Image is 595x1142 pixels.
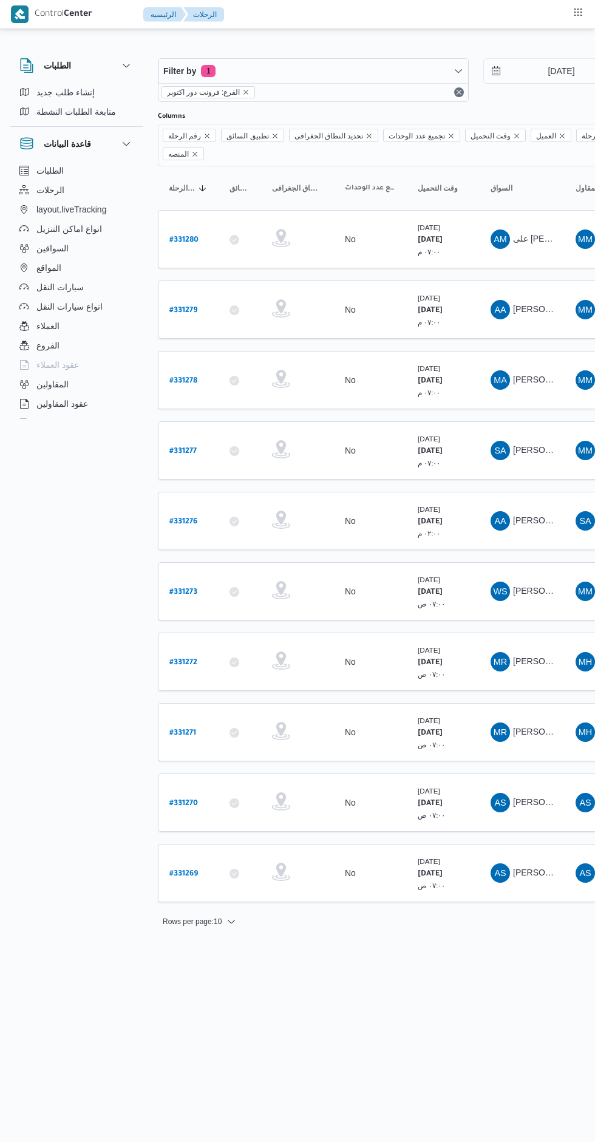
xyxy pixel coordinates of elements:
[513,304,583,314] span: [PERSON_NAME]
[576,300,595,319] div: Muhammad Muhammad Shhatah Sulaiam
[169,372,197,389] a: #331278
[578,582,593,601] span: MM
[578,229,593,249] span: MM
[486,178,559,198] button: السواق
[36,299,103,314] span: انواع سيارات النقل
[169,447,197,456] b: # 331277
[579,863,591,883] span: AS
[168,148,189,161] span: المنصه
[418,518,443,526] b: [DATE]
[44,58,71,73] h3: الطلبات
[491,793,510,812] div: Ahmad Sameir Aois Muhammad
[345,234,356,245] div: No
[513,515,583,525] span: [PERSON_NAME]
[383,129,460,142] span: تجميع عدد الوحدات
[418,670,446,678] small: ٠٧:٠٠ ص
[10,83,143,126] div: الطلبات
[576,229,595,249] div: Muhammad Muhammad Shhatah Sulaiam
[191,151,199,158] button: Remove المنصه from selection in this group
[15,355,138,375] button: عقود العملاء
[289,129,379,142] span: تحديد النطاق الجغرافى
[143,7,186,22] button: الرئيسيه
[576,511,595,531] div: Saaid Ahmad Salamuah Zaid
[491,441,510,460] div: Saif Aldin Babo Atron
[36,416,87,430] span: اجهزة التليفون
[169,724,196,741] a: #331271
[36,377,69,392] span: المقاولين
[198,183,208,193] svg: Sorted in descending order
[163,147,204,160] span: المنصه
[418,318,441,326] small: ٠٧:٠٠ م
[418,505,440,513] small: [DATE]
[345,515,356,526] div: No
[418,729,443,738] b: [DATE]
[36,260,61,275] span: المواقع
[576,370,595,390] div: Muhammad Muhammad Shhatah Sulaiam
[15,336,138,355] button: الفروع
[418,459,441,467] small: ٠٧:٠٠ م
[579,652,592,671] span: MH
[169,659,197,667] b: # 331272
[579,722,592,742] span: MH
[576,582,595,601] div: Mahmood Muhammad Abadallah Khalail
[169,870,198,879] b: # 331269
[494,722,507,742] span: MR
[578,441,593,460] span: MM
[169,236,199,245] b: # 331280
[36,396,88,411] span: عقود المقاولين
[493,582,507,601] span: WS
[169,865,198,882] a: #331269
[418,659,443,667] b: [DATE]
[183,7,224,22] button: الرحلات
[418,588,443,597] b: [DATE]
[169,588,197,597] b: # 331273
[418,223,440,231] small: [DATE]
[418,646,440,654] small: [DATE]
[418,435,440,443] small: [DATE]
[169,302,197,318] a: #331279
[576,652,595,671] div: Mjadi Hfani Ibrahem Salam
[447,132,455,140] button: Remove تجميع عدد الوحدات from selection in this group
[19,58,134,73] button: الطلبات
[418,294,440,302] small: [DATE]
[225,178,255,198] button: تطبيق السائق
[15,258,138,277] button: المواقع
[169,518,197,526] b: # 331276
[271,132,279,140] button: Remove تطبيق السائق from selection in this group
[169,183,195,193] span: رقم الرحلة; Sorted in descending order
[36,319,59,333] span: العملاء
[229,183,250,193] span: تطبيق السائق
[491,183,512,193] span: السواق
[15,219,138,239] button: انواع اماكن التنزيل
[201,65,216,77] span: 1 active filters
[494,863,506,883] span: AS
[491,370,510,390] div: Marawan Abadalrahamun Muhammad Mustfa
[168,129,201,143] span: رقم الرحلة
[203,132,211,140] button: Remove رقم الرحلة from selection in this group
[221,129,284,142] span: تطبيق السائق
[36,280,84,294] span: سيارات النقل
[169,729,196,738] b: # 331271
[513,375,583,384] span: [PERSON_NAME]
[19,137,134,151] button: قاعدة البيانات
[163,129,216,142] span: رقم الرحلة
[15,316,138,336] button: العملاء
[36,241,69,256] span: السواقين
[531,129,571,142] span: العميل
[418,183,458,193] span: وقت التحميل
[15,161,138,180] button: الطلبات
[471,129,511,143] span: وقت التحميل
[365,132,373,140] button: Remove تحديد النطاق الجغرافى from selection in this group
[15,102,138,121] button: متابعة الطلبات النشطة
[345,375,356,386] div: No
[15,83,138,102] button: إنشاء طلب جديد
[163,914,222,929] span: Rows per page : 10
[452,85,466,100] button: Remove
[163,64,196,78] span: Filter by
[418,576,440,583] small: [DATE]
[491,863,510,883] div: Alaioah Sraj Aldin Alaioah Muhammad
[465,129,526,142] span: وقت التحميل
[345,445,356,456] div: No
[169,513,197,529] a: #331276
[294,129,364,143] span: تحديد النطاق الجغرافى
